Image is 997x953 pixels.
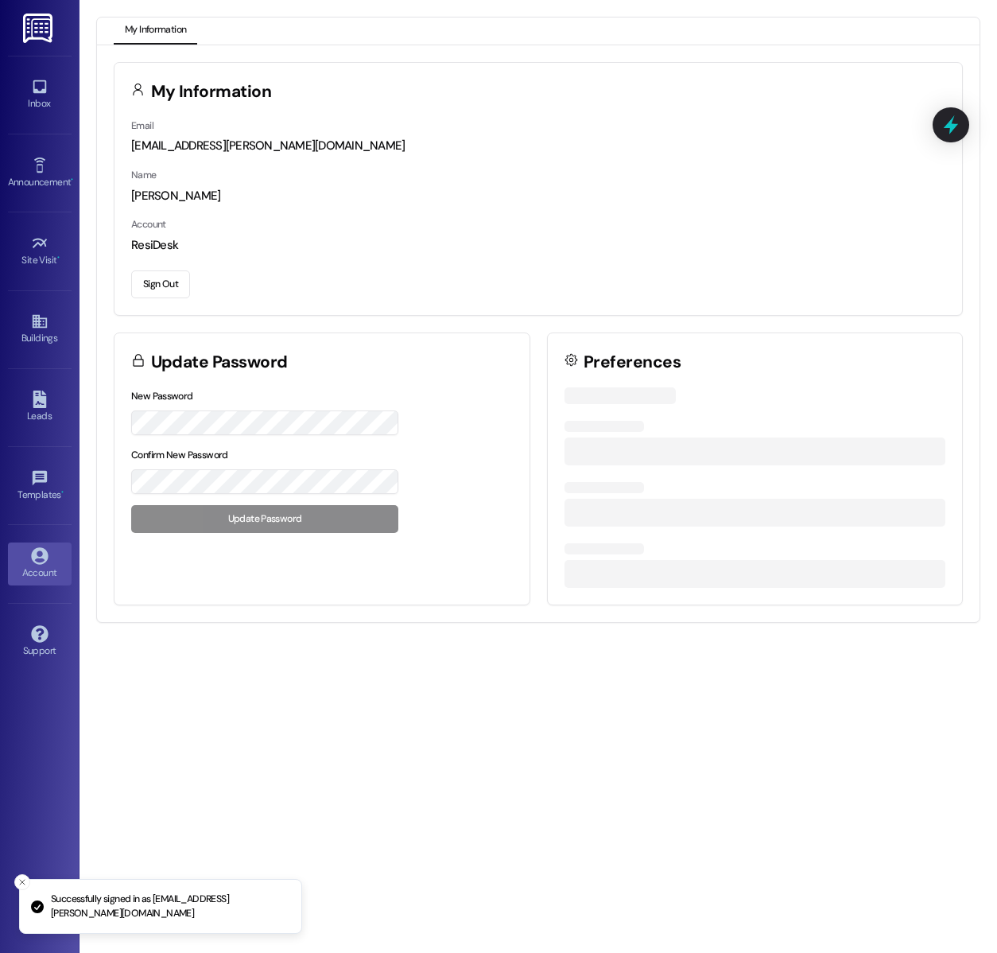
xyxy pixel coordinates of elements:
[131,169,157,181] label: Name
[51,893,289,920] p: Successfully signed in as [EMAIL_ADDRESS][PERSON_NAME][DOMAIN_NAME]
[8,308,72,351] a: Buildings
[61,487,64,498] span: •
[584,354,681,371] h3: Preferences
[131,390,193,403] label: New Password
[8,73,72,116] a: Inbox
[23,14,56,43] img: ResiDesk Logo
[71,174,73,185] span: •
[131,138,945,154] div: [EMAIL_ADDRESS][PERSON_NAME][DOMAIN_NAME]
[131,218,166,231] label: Account
[8,543,72,585] a: Account
[151,354,288,371] h3: Update Password
[8,386,72,429] a: Leads
[8,465,72,508] a: Templates •
[131,188,945,204] div: [PERSON_NAME]
[8,620,72,663] a: Support
[114,18,197,45] button: My Information
[131,449,228,461] label: Confirm New Password
[8,230,72,273] a: Site Visit •
[151,84,272,100] h3: My Information
[14,874,30,890] button: Close toast
[131,237,945,254] div: ResiDesk
[131,119,153,132] label: Email
[57,252,60,263] span: •
[131,270,190,298] button: Sign Out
